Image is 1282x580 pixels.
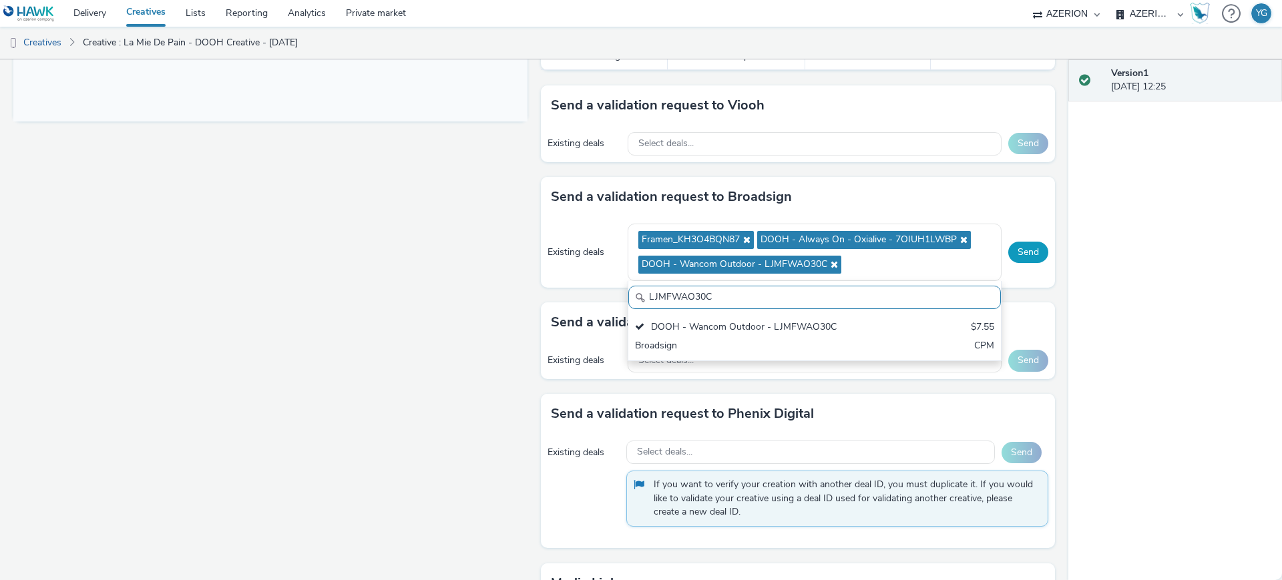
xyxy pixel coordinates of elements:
span: 0 [865,49,871,62]
button: Send [1008,242,1048,263]
div: Existing deals [548,137,621,150]
img: undefined Logo [3,5,55,22]
img: Hawk Academy [1190,3,1210,24]
h3: Send a validation request to MyAdbooker [551,312,809,332]
a: Hawk Academy [1190,3,1215,24]
a: Creative : La Mie De Pain - DOOH Creative - [DATE] [76,27,304,59]
span: Framen_KH3O4BQN87 [642,234,740,246]
input: Search...... [628,286,1001,309]
div: Existing deals [548,354,621,367]
div: CPM [974,339,994,354]
span: DOOH - Always On - Oxialive - 7OIUH1LWBP [761,234,957,246]
span: Select deals... [638,355,694,366]
div: [DATE] 12:25 [1111,67,1271,94]
span: DOOH - Wancom Outdoor - LJMFWAO30C [642,259,827,270]
div: Existing deals [548,246,621,259]
div: $7.55 [971,320,994,336]
h3: Send a validation request to Phenix Digital [551,404,814,424]
h3: Send a validation request to Broadsign [551,187,792,207]
span: Select deals... [637,447,692,458]
button: Send [1008,350,1048,371]
div: DOOH - Wancom Outdoor - LJMFWAO30C [635,320,872,336]
button: Send [1008,133,1048,154]
h3: Send a validation request to Viooh [551,95,765,115]
strong: Version 1 [1111,67,1148,79]
div: Broadsign [635,339,872,354]
div: YG [1256,3,1267,23]
div: Existing deals [548,446,620,459]
img: dooh [7,37,20,50]
span: Select deals... [638,138,694,150]
button: Send [1002,442,1042,463]
span: If you want to verify your creation with another deal ID, you must duplicate it. If you would lik... [654,478,1034,519]
span: Free [980,49,1007,62]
